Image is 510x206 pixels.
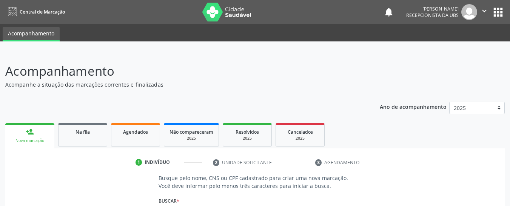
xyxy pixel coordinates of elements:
[380,102,447,111] p: Ano de acompanhamento
[75,129,90,135] span: Na fila
[3,27,60,41] a: Acompanhamento
[159,174,352,190] p: Busque pelo nome, CNS ou CPF cadastrado para criar uma nova marcação. Você deve informar pelo men...
[169,129,213,135] span: Não compareceram
[123,129,148,135] span: Agendados
[406,12,459,18] span: Recepcionista da UBS
[5,81,355,89] p: Acompanhe a situação das marcações correntes e finalizadas
[480,7,488,15] i: 
[228,136,266,141] div: 2025
[288,129,313,135] span: Cancelados
[492,6,505,19] button: apps
[169,136,213,141] div: 2025
[461,4,477,20] img: img
[384,7,394,17] button: notifications
[26,128,34,136] div: person_add
[11,138,49,143] div: Nova marcação
[477,4,492,20] button: 
[406,6,459,12] div: [PERSON_NAME]
[20,9,65,15] span: Central de Marcação
[281,136,319,141] div: 2025
[136,159,142,166] div: 1
[5,62,355,81] p: Acompanhamento
[236,129,259,135] span: Resolvidos
[5,6,65,18] a: Central de Marcação
[145,159,170,166] div: Indivíduo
